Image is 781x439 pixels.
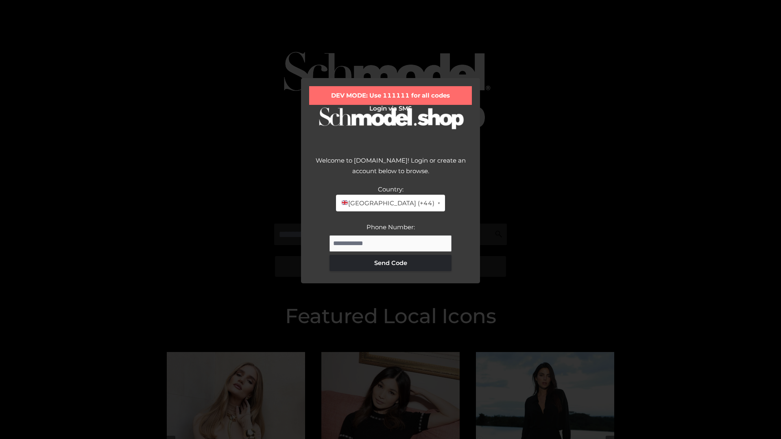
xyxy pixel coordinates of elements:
[378,185,404,193] label: Country:
[309,155,472,184] div: Welcome to [DOMAIN_NAME]! Login or create an account below to browse.
[367,223,415,231] label: Phone Number:
[329,255,452,271] button: Send Code
[341,198,434,209] span: [GEOGRAPHIC_DATA] (+44)
[342,200,348,206] img: 🇬🇧
[309,105,472,112] h2: Login via SMS
[309,86,472,105] div: DEV MODE: Use 111111 for all codes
